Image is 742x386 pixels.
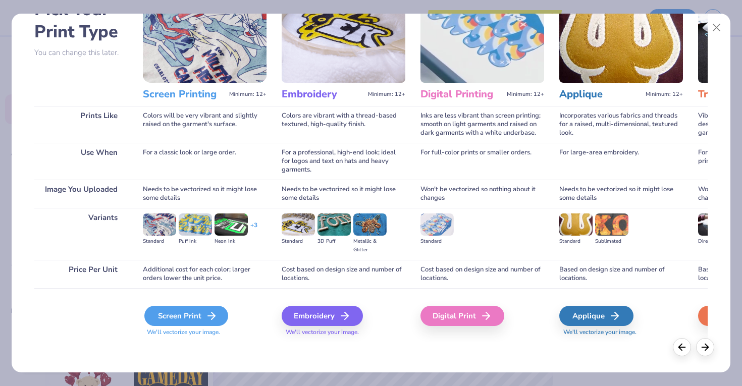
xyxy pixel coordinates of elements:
img: Direct-to-film [698,213,731,236]
div: Metallic & Glitter [353,237,387,254]
div: Standard [420,237,454,246]
img: Metallic & Glitter [353,213,387,236]
div: For full-color prints or smaller orders. [420,143,544,180]
h3: Embroidery [282,88,364,101]
div: Digital Print [420,306,504,326]
h3: Digital Printing [420,88,503,101]
div: Colors are vibrant with a thread-based textured, high-quality finish. [282,106,405,143]
div: Price Per Unit [34,260,128,288]
div: Incorporates various fabrics and threads for a raised, multi-dimensional, textured look. [559,106,683,143]
div: Use When [34,143,128,180]
div: Screen Print [144,306,228,326]
span: Minimum: 12+ [229,91,267,98]
div: Won't be vectorized so nothing about it changes [420,180,544,208]
h3: Applique [559,88,642,101]
img: Sublimated [595,213,628,236]
div: Standard [559,237,593,246]
button: Close [707,18,726,37]
img: Puff Ink [179,213,212,236]
span: We'll vectorize your image. [559,328,683,337]
span: Minimum: 12+ [507,91,544,98]
img: Standard [559,213,593,236]
p: You can change this later. [34,48,128,57]
img: 3D Puff [317,213,351,236]
div: Prints Like [34,106,128,143]
span: We'll vectorize your image. [282,328,405,337]
div: For large-area embroidery. [559,143,683,180]
div: + 3 [250,221,257,238]
img: Standard [282,213,315,236]
div: Image You Uploaded [34,180,128,208]
div: Neon Ink [215,237,248,246]
div: Embroidery [282,306,363,326]
span: Minimum: 12+ [368,91,405,98]
span: Minimum: 12+ [646,91,683,98]
div: Needs to be vectorized so it might lose some details [282,180,405,208]
div: Cost based on design size and number of locations. [420,260,544,288]
div: Sublimated [595,237,628,246]
div: Needs to be vectorized so it might lose some details [559,180,683,208]
div: Variants [34,208,128,260]
div: Cost based on design size and number of locations. [282,260,405,288]
h3: Screen Printing [143,88,225,101]
div: Standard [282,237,315,246]
img: Neon Ink [215,213,248,236]
div: For a classic look or large order. [143,143,267,180]
img: Standard [420,213,454,236]
div: Based on design size and number of locations. [559,260,683,288]
div: Standard [143,237,176,246]
div: Applique [559,306,633,326]
div: Additional cost for each color; larger orders lower the unit price. [143,260,267,288]
div: For a professional, high-end look; ideal for logos and text on hats and heavy garments. [282,143,405,180]
div: Needs to be vectorized so it might lose some details [143,180,267,208]
img: Standard [143,213,176,236]
div: Direct-to-film [698,237,731,246]
div: Inks are less vibrant than screen printing; smooth on light garments and raised on dark garments ... [420,106,544,143]
div: 3D Puff [317,237,351,246]
span: We'll vectorize your image. [143,328,267,337]
div: Puff Ink [179,237,212,246]
div: Colors will be very vibrant and slightly raised on the garment's surface. [143,106,267,143]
